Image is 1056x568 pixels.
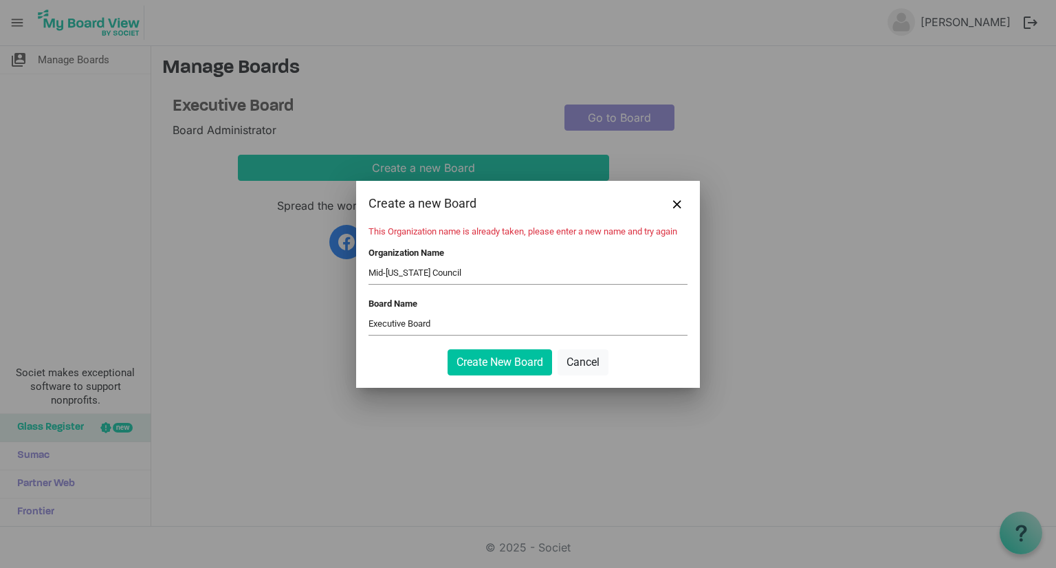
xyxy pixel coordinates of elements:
li: This Organization name is already taken, please enter a new name and try again [368,226,687,237]
label: Board Name [368,298,417,309]
button: Cancel [558,349,608,375]
button: Create New Board [448,349,552,375]
label: Organization Name [368,248,444,258]
div: Create a new Board [368,193,624,214]
button: Close [667,193,687,214]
